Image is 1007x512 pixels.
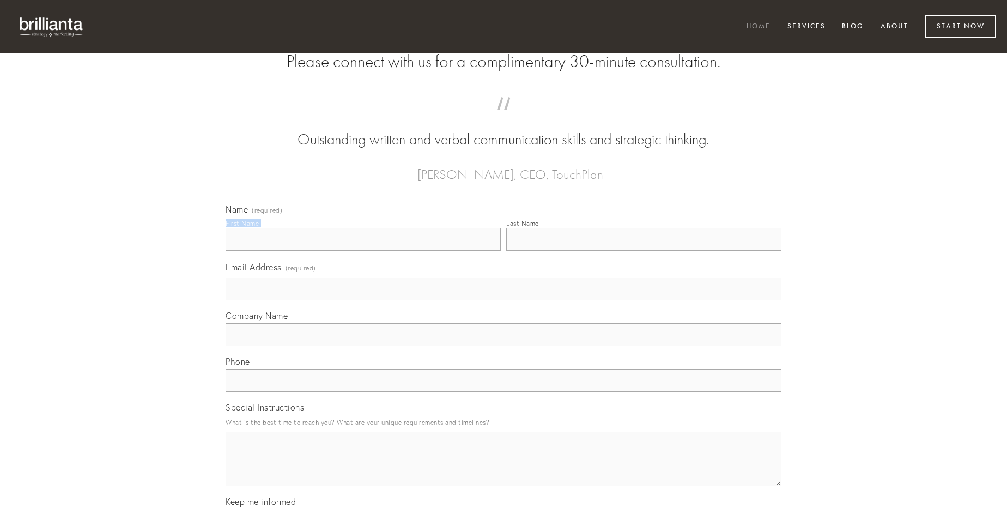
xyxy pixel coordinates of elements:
[739,18,778,36] a: Home
[11,11,93,43] img: brillianta - research, strategy, marketing
[506,219,539,227] div: Last Name
[226,356,250,367] span: Phone
[226,262,282,273] span: Email Address
[780,18,833,36] a: Services
[226,402,304,413] span: Special Instructions
[226,310,288,321] span: Company Name
[226,496,296,507] span: Keep me informed
[925,15,996,38] a: Start Now
[873,18,915,36] a: About
[226,219,259,227] div: First Name
[243,150,764,185] figcaption: — [PERSON_NAME], CEO, TouchPlan
[243,108,764,150] blockquote: Outstanding written and verbal communication skills and strategic thinking.
[226,415,781,430] p: What is the best time to reach you? What are your unique requirements and timelines?
[226,204,248,215] span: Name
[252,207,282,214] span: (required)
[226,51,781,72] h2: Please connect with us for a complimentary 30-minute consultation.
[243,108,764,129] span: “
[835,18,871,36] a: Blog
[286,261,316,275] span: (required)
